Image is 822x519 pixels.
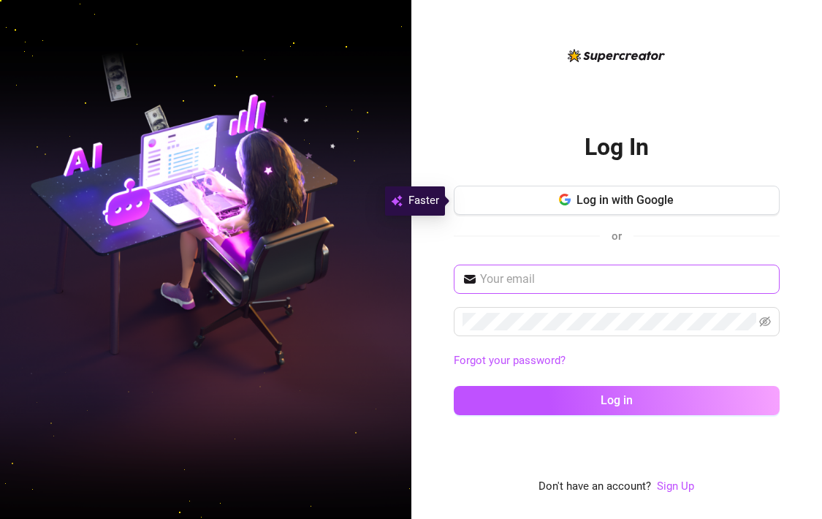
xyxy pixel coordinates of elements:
h2: Log In [585,132,649,162]
button: Log in with Google [454,186,780,215]
img: logo-BBDzfeDw.svg [568,49,665,62]
input: Your email [480,270,771,288]
span: Don't have an account? [539,478,651,496]
a: Forgot your password? [454,354,566,367]
button: Log in [454,386,780,415]
span: Log in with Google [576,193,674,207]
span: Log in [601,393,633,407]
a: Sign Up [657,478,694,496]
span: or [612,230,622,243]
a: Sign Up [657,480,694,493]
span: eye-invisible [759,316,771,327]
a: Forgot your password? [454,352,780,370]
